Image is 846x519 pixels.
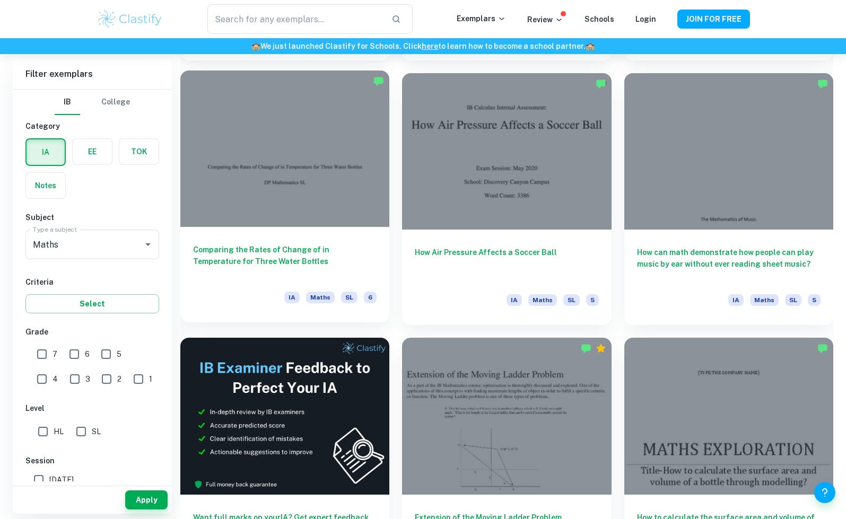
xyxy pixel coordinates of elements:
[586,294,599,306] span: 5
[180,338,389,495] img: Thumbnail
[364,292,377,303] span: 6
[251,42,260,50] span: 🏫
[207,4,382,34] input: Search for any exemplars...
[25,455,159,467] h6: Session
[49,474,74,486] span: [DATE]
[785,294,801,306] span: SL
[117,373,121,385] span: 2
[53,348,57,360] span: 7
[25,276,159,288] h6: Criteria
[586,42,595,50] span: 🏫
[808,294,821,306] span: 5
[85,373,90,385] span: 3
[33,225,77,234] label: Type a subject
[402,73,611,326] a: How Air Pressure Affects a Soccer BallIAMathsSL5
[149,373,152,385] span: 1
[25,212,159,223] h6: Subject
[814,482,835,503] button: Help and Feedback
[415,247,598,282] h6: How Air Pressure Affects a Soccer Ball
[373,76,384,86] img: Marked
[637,247,821,282] h6: How can math demonstrate how people can play music by ear without ever reading sheet music?
[2,40,844,52] h6: We just launched Clastify for Schools. Click to learn how to become a school partner.
[677,10,750,29] button: JOIN FOR FREE
[119,139,159,164] button: TOK
[25,402,159,414] h6: Level
[55,90,130,115] div: Filter type choice
[596,343,606,354] div: Premium
[25,326,159,338] h6: Grade
[193,244,377,279] h6: Comparing the Rates of Change of in Temperature for Three Water Bottles
[728,294,744,306] span: IA
[457,13,506,24] p: Exemplars
[141,237,155,252] button: Open
[25,294,159,313] button: Select
[85,348,90,360] span: 6
[563,294,580,306] span: SL
[27,139,65,165] button: IA
[624,73,833,326] a: How can math demonstrate how people can play music by ear without ever reading sheet music?IAMath...
[817,78,828,89] img: Marked
[817,343,828,354] img: Marked
[596,78,606,89] img: Marked
[92,426,101,437] span: SL
[101,90,130,115] button: College
[13,59,172,89] h6: Filter exemplars
[341,292,357,303] span: SL
[53,373,58,385] span: 4
[284,292,300,303] span: IA
[125,490,168,509] button: Apply
[635,15,656,23] a: Login
[750,294,779,306] span: Maths
[581,343,591,354] img: Marked
[25,120,159,132] h6: Category
[180,73,389,326] a: Comparing the Rates of Change of in Temperature for Three Water BottlesIAMathsSL6
[54,426,64,437] span: HL
[117,348,121,360] span: 5
[306,292,335,303] span: Maths
[55,90,80,115] button: IB
[527,14,563,25] p: Review
[528,294,557,306] span: Maths
[97,8,164,30] img: Clastify logo
[422,42,438,50] a: here
[26,173,65,198] button: Notes
[507,294,522,306] span: IA
[585,15,614,23] a: Schools
[73,139,112,164] button: EE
